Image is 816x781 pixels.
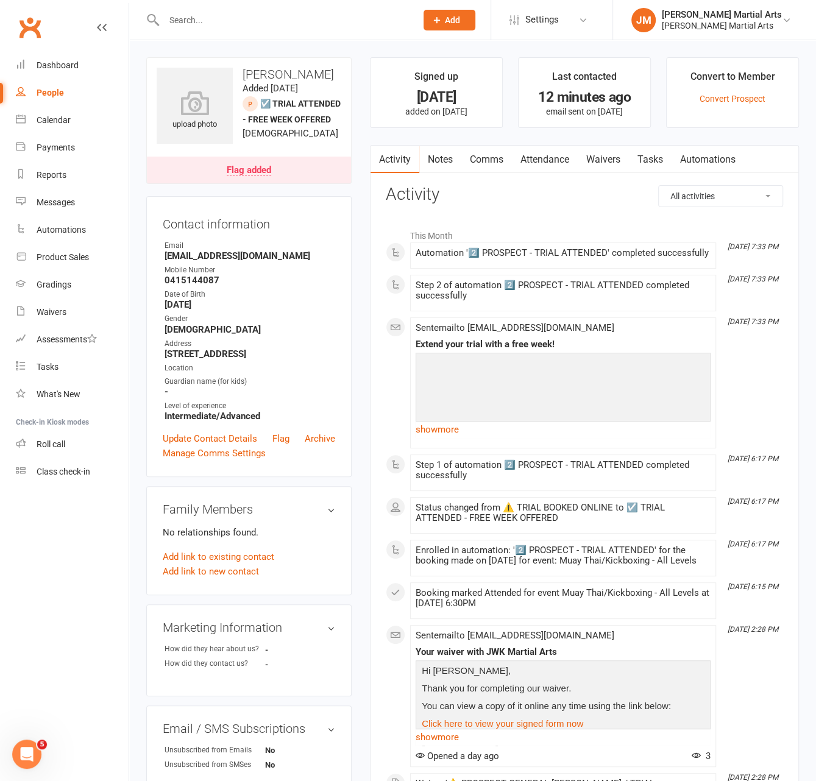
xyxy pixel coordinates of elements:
[552,69,617,91] div: Last contacted
[419,146,461,174] a: Notes
[424,10,475,30] button: Add
[416,751,499,762] span: Opened a day ago
[243,128,338,139] span: [DEMOGRAPHIC_DATA]
[525,6,559,34] span: Settings
[16,161,129,189] a: Reports
[16,79,129,107] a: People
[422,718,583,729] a: Click here to view your signed form now
[461,146,512,174] a: Comms
[416,322,614,333] span: Sent email to [EMAIL_ADDRESS][DOMAIN_NAME]
[37,252,89,262] div: Product Sales
[16,458,129,486] a: Class kiosk mode
[629,146,672,174] a: Tasks
[728,582,778,591] i: [DATE] 6:15 PM
[416,630,614,641] span: Sent email to [EMAIL_ADDRESS][DOMAIN_NAME]
[416,588,711,609] div: Booking marked Attended for event Muay Thai/Kickboxing - All Levels at [DATE] 6:30PM
[16,431,129,458] a: Roll call
[37,225,86,235] div: Automations
[728,242,778,251] i: [DATE] 7:33 PM
[37,389,80,399] div: What's New
[165,348,335,359] strong: [STREET_ADDRESS]
[165,643,265,655] div: How did they hear about us?
[305,431,335,446] a: Archive
[700,94,765,104] a: Convert Prospect
[243,83,298,94] time: Added [DATE]
[157,68,341,81] h3: [PERSON_NAME]
[692,751,711,762] span: 3
[37,362,59,372] div: Tasks
[165,400,335,412] div: Level of experience
[15,12,45,43] a: Clubworx
[163,722,335,735] h3: Email / SMS Subscriptions
[165,386,335,397] strong: -
[386,223,783,242] li: This Month
[16,216,129,244] a: Automations
[37,280,71,289] div: Gradings
[631,8,656,32] div: JM
[165,658,265,670] div: How did they contact us?
[578,146,629,174] a: Waivers
[37,60,79,70] div: Dashboard
[416,339,711,350] div: Extend your trial with a free week!
[371,146,419,174] a: Activity
[37,197,75,207] div: Messages
[16,271,129,299] a: Gradings
[163,621,335,634] h3: Marketing Information
[165,324,335,335] strong: [DEMOGRAPHIC_DATA]
[163,213,335,231] h3: Contact information
[165,376,335,387] div: Guardian name (for kids)
[165,275,335,286] strong: 0415144087
[728,317,778,326] i: [DATE] 7:33 PM
[37,170,66,180] div: Reports
[414,69,458,91] div: Signed up
[16,52,129,79] a: Dashboard
[728,275,778,283] i: [DATE] 7:33 PM
[243,99,341,124] span: ☑️ TRIAL ATTENDED - FREE WEEK OFFERED
[530,91,639,104] div: 12 minutes ago
[16,134,129,161] a: Payments
[422,701,671,711] span: You can view a copy of it online any time using the link below:
[165,240,335,252] div: Email
[265,645,335,654] strong: -
[165,299,335,310] strong: [DATE]
[672,146,744,174] a: Automations
[728,497,778,506] i: [DATE] 6:17 PM
[16,353,129,381] a: Tasks
[163,446,266,461] a: Manage Comms Settings
[416,280,711,301] div: Step 2 of automation 2️⃣ PROSPECT - TRIAL ATTENDED completed successfully
[165,411,335,422] strong: Intermediate/Advanced
[12,740,41,769] iframe: Intercom live chat
[16,299,129,326] a: Waivers
[163,431,257,446] a: Update Contact Details
[265,760,335,769] strong: No
[416,545,711,566] div: Enrolled in automation: '2️⃣ PROSPECT - TRIAL ATTENDED' for the booking made on [DATE] for event:...
[422,683,571,693] span: Thank you for completing our waiver.
[163,525,335,540] p: No relationships found.
[37,143,75,152] div: Payments
[160,12,408,29] input: Search...
[512,146,578,174] a: Attendance
[728,625,778,634] i: [DATE] 2:28 PM
[416,421,711,438] a: show more
[422,665,511,676] span: Hi [PERSON_NAME],
[416,729,711,746] a: show more
[16,189,129,216] a: Messages
[157,91,233,131] div: upload photo
[165,289,335,300] div: Date of Birth
[416,460,711,481] div: Step 1 of automation 2️⃣ PROSPECT - TRIAL ATTENDED completed successfully
[37,467,90,476] div: Class check-in
[530,107,639,116] p: email sent on [DATE]
[37,88,64,97] div: People
[386,185,783,204] h3: Activity
[165,362,335,374] div: Location
[37,307,66,317] div: Waivers
[163,564,259,579] a: Add link to new contact
[16,107,129,134] a: Calendar
[165,250,335,261] strong: [EMAIL_ADDRESS][DOMAIN_NAME]
[416,647,711,657] div: Your waiver with JWK Martial Arts
[272,431,289,446] a: Flag
[416,248,711,258] div: Automation '2️⃣ PROSPECT - TRIAL ATTENDED' completed successfully
[690,69,775,91] div: Convert to Member
[165,744,265,756] div: Unsubscribed from Emails
[165,313,335,325] div: Gender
